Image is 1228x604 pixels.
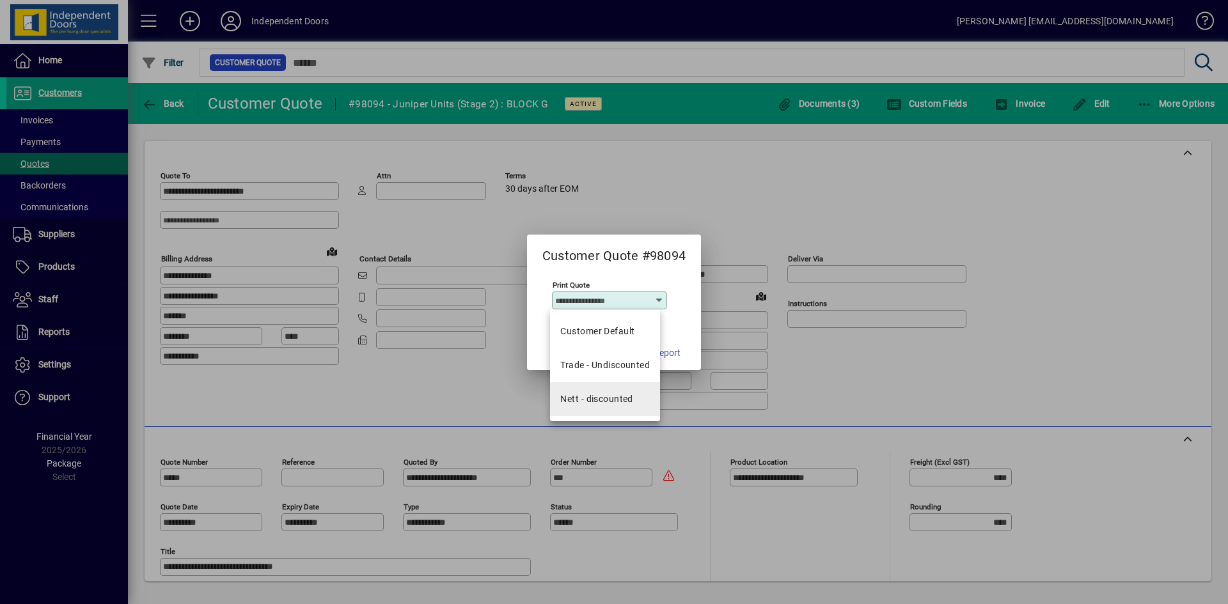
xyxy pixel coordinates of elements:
[560,392,633,406] div: Nett - discounted
[553,280,590,289] mat-label: Print Quote
[560,325,634,338] span: Customer Default
[560,359,650,372] div: Trade - Undiscounted
[550,382,660,416] mat-option: Nett - discounted
[550,348,660,382] mat-option: Trade - Undiscounted
[527,235,701,266] h2: Customer Quote #98094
